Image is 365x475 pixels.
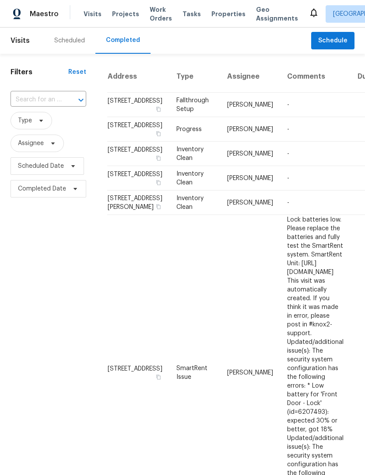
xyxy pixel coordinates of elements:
td: - [280,117,351,142]
th: Type [169,61,220,93]
td: [STREET_ADDRESS] [107,93,169,117]
span: Projects [112,10,139,18]
th: Assignee [220,61,280,93]
button: Copy Address [154,373,162,381]
td: - [280,191,351,215]
td: [STREET_ADDRESS] [107,166,169,191]
td: [STREET_ADDRESS][PERSON_NAME] [107,191,169,215]
td: Progress [169,117,220,142]
span: Maestro [30,10,59,18]
button: Open [75,94,87,106]
h1: Filters [11,68,68,76]
div: Scheduled [54,36,85,45]
button: Copy Address [154,179,162,187]
span: Properties [211,10,246,18]
span: Scheduled Date [18,162,64,170]
td: [PERSON_NAME] [220,191,280,215]
td: Fallthrough Setup [169,93,220,117]
span: Type [18,116,32,125]
td: - [280,142,351,166]
span: Work Orders [150,5,172,23]
button: Copy Address [154,105,162,113]
span: Schedule [318,35,347,46]
td: - [280,166,351,191]
span: Assignee [18,139,44,148]
th: Comments [280,61,351,93]
span: Geo Assignments [256,5,298,23]
button: Copy Address [154,154,162,162]
td: [STREET_ADDRESS] [107,117,169,142]
th: Address [107,61,169,93]
td: [PERSON_NAME] [220,117,280,142]
td: [PERSON_NAME] [220,166,280,191]
span: Completed Date [18,184,66,193]
td: Inventory Clean [169,191,220,215]
button: Copy Address [154,130,162,138]
td: Inventory Clean [169,166,220,191]
td: [PERSON_NAME] [220,93,280,117]
span: Visits [11,31,30,50]
td: [STREET_ADDRESS] [107,142,169,166]
td: [PERSON_NAME] [220,142,280,166]
div: Reset [68,68,86,76]
button: Schedule [311,32,354,50]
td: - [280,93,351,117]
span: Tasks [182,11,201,17]
button: Copy Address [154,203,162,211]
input: Search for an address... [11,93,62,107]
div: Completed [106,36,140,45]
td: Inventory Clean [169,142,220,166]
span: Visits [84,10,102,18]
